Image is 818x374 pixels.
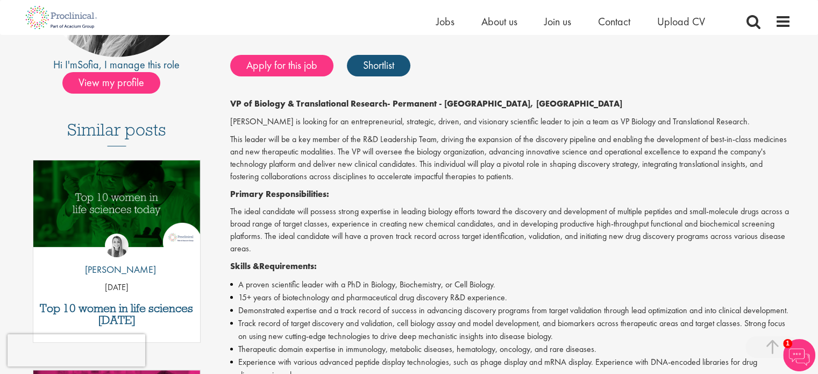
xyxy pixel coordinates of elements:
[544,15,571,29] a: Join us
[598,15,630,29] a: Contact
[105,234,129,257] img: Hannah Burke
[230,133,791,182] p: This leader will be a key member of the R&D Leadership Team, driving the expansion of the discove...
[230,291,791,304] li: 15+ years of biotechnology and pharmaceutical drug discovery R&D experience.
[259,260,317,272] strong: Requirements:
[230,98,387,109] strong: VP of Biology & Translational Research
[230,116,791,128] p: [PERSON_NAME] is looking for an entrepreneurial, strategic, driven, and visionary scientific lead...
[77,58,99,72] a: Sofia
[230,260,259,272] strong: Skills &
[230,343,791,356] li: Therapeutic domain expertise in immunology, metabolic diseases, hematology, oncology, and rare di...
[783,339,815,371] img: Chatbot
[33,160,201,247] img: Top 10 women in life sciences today
[436,15,454,29] a: Jobs
[387,98,622,109] strong: - Permanent - [GEOGRAPHIC_DATA], [GEOGRAPHIC_DATA]
[33,281,201,294] p: [DATE]
[62,72,160,94] span: View my profile
[657,15,705,29] a: Upload CV
[77,263,156,277] p: [PERSON_NAME]
[8,334,145,366] iframe: reCAPTCHA
[39,302,195,326] a: Top 10 women in life sciences [DATE]
[77,234,156,282] a: Hannah Burke [PERSON_NAME]
[481,15,517,29] a: About us
[230,304,791,317] li: Demonstrated expertise and a track record of success in advancing discovery programs from target ...
[230,278,791,291] li: A proven scientific leader with a PhD in Biology, Biochemistry, or Cell Biology.
[62,74,171,88] a: View my profile
[230,55,333,76] a: Apply for this job
[347,55,410,76] a: Shortlist
[230,317,791,343] li: Track record of target discovery and validation, cell biology assay and model development, and bi...
[783,339,792,348] span: 1
[27,57,207,73] div: Hi I'm , I manage this role
[230,206,791,255] p: The ideal candidate will possess strong expertise in leading biology efforts toward the discovery...
[230,188,329,200] strong: Primary Responsibilities:
[67,121,166,146] h3: Similar posts
[33,160,201,256] a: Link to a post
